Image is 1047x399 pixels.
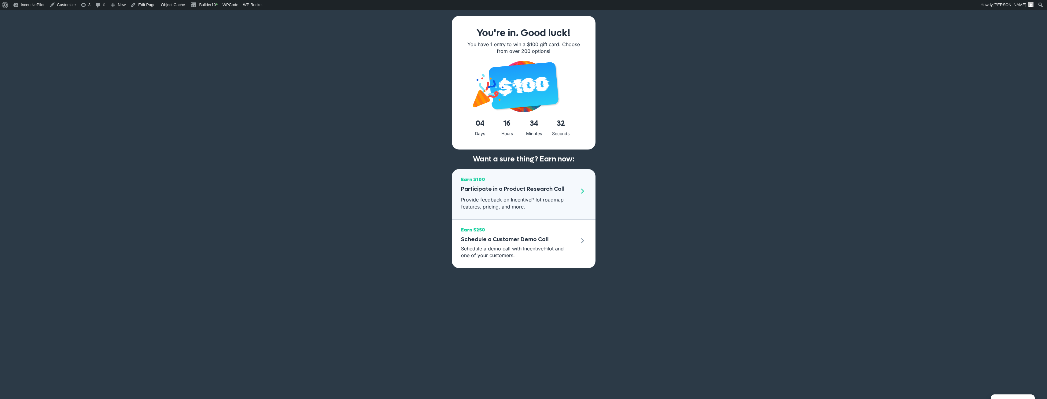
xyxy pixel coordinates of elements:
[216,1,218,7] span: •
[549,117,573,130] span: 32
[461,175,576,184] span: Earn $100
[461,184,576,195] h3: Participate in a Product Research Call
[495,130,519,138] div: Hours
[452,169,595,219] a: Earn $100 Participate in a Product Research Call Provide feedback on IncentivePilot roadmap featu...
[461,226,573,234] span: Earn $250
[495,117,519,130] span: 16
[482,61,565,112] img: iPhone 16 - 73
[461,245,573,259] p: Schedule a demo call with IncentivePilot and one of your customers.
[549,130,573,138] div: Seconds
[522,117,546,130] span: 34
[522,130,546,138] div: Minutes
[464,28,583,38] h1: You're in. Good luck!
[461,234,573,245] h3: Schedule a Customer Demo Call
[464,41,583,55] p: You have 1 entry to win a $100 gift card. Choose from over 200 options!
[461,196,576,210] p: Provide feedback on IncentivePilot roadmap features, pricing, and more.
[994,2,1026,7] span: [PERSON_NAME]
[458,156,589,163] h2: Want a sure thing? Earn now:
[468,117,492,130] span: 04
[464,69,510,115] img: giphy (1)
[468,130,492,138] div: Days
[452,219,595,268] a: Earn $250 Schedule a Customer Demo Call Schedule a demo call with IncentivePilot and one of your ...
